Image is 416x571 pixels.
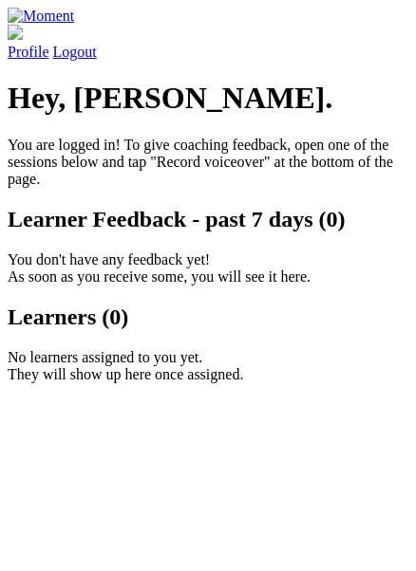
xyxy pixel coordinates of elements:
a: Profile [8,25,408,60]
img: Moment [8,8,74,25]
h2: Learner Feedback - past 7 days (0) [8,207,408,232]
p: You don't have any feedback yet! As soon as you receive some, you will see it here. [8,251,408,285]
a: Logout [53,44,97,60]
h2: Learners (0) [8,304,408,330]
img: default_avatar-b4e2223d03051bc43aaaccfb402a43260a3f17acc7fafc1603fdf008d6cba3c9.png [8,25,23,40]
p: You are logged in! To give coaching feedback, open one of the sessions below and tap "Record voic... [8,137,408,188]
p: No learners assigned to you yet. They will show up here once assigned. [8,349,408,383]
h1: Hey, [PERSON_NAME]. [8,81,408,116]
